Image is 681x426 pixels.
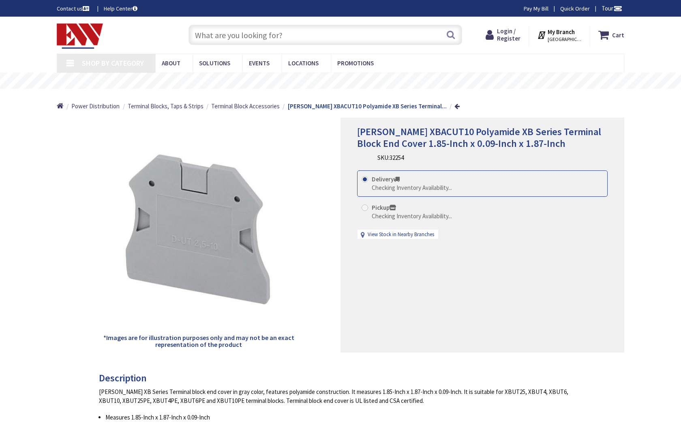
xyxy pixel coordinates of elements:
[537,28,582,42] div: My Branch [GEOGRAPHIC_DATA], [GEOGRAPHIC_DATA]
[497,27,520,42] span: Login / Register
[249,59,270,67] span: Events
[128,102,203,110] a: Terminal Blocks, Taps & Strips
[102,135,295,328] img: Eaton XBACUT10 Polyamide XB Series Terminal Block End Cover 1.85-Inch x 0.09-Inch x 1.87-Inch
[372,204,396,211] strong: Pickup
[560,4,590,13] a: Quick Order
[372,175,400,183] strong: Delivery
[368,231,434,239] a: View Stock in Nearby Branches
[486,28,520,42] a: Login / Register
[288,59,319,67] span: Locations
[602,4,622,12] span: Tour
[598,28,624,42] a: Cart
[548,28,575,36] strong: My Branch
[57,4,91,13] a: Contact us
[372,212,452,220] div: Checking Inventory Availability...
[99,387,576,405] div: [PERSON_NAME] XB Series Terminal block end cover in gray color, features polyamide construction. ...
[199,59,230,67] span: Solutions
[99,373,576,383] h3: Description
[105,413,576,422] li: Measures 1.85-Inch x 1.87-Inch x 0.09-Inch
[274,77,422,86] rs-layer: Free Same Day Pickup at 19 Locations
[548,36,582,43] span: [GEOGRAPHIC_DATA], [GEOGRAPHIC_DATA]
[337,59,374,67] span: Promotions
[104,4,137,13] a: Help Center
[377,153,404,162] div: SKU:
[288,102,447,110] strong: [PERSON_NAME] XBACUT10 Polyamide XB Series Terminal...
[390,154,404,161] span: 32254
[524,4,548,13] a: Pay My Bill
[612,28,624,42] strong: Cart
[162,59,180,67] span: About
[57,24,103,49] img: Electrical Wholesalers, Inc.
[188,25,462,45] input: What are you looking for?
[82,58,144,68] span: Shop By Category
[372,183,452,192] div: Checking Inventory Availability...
[71,102,120,110] a: Power Distribution
[357,125,601,150] span: [PERSON_NAME] XBACUT10 Polyamide XB Series Terminal Block End Cover 1.85-Inch x 0.09-Inch x 1.87-...
[102,334,295,349] h5: *Images are for illustration purposes only and may not be an exact representation of the product
[211,102,280,110] a: Terminal Block Accessories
